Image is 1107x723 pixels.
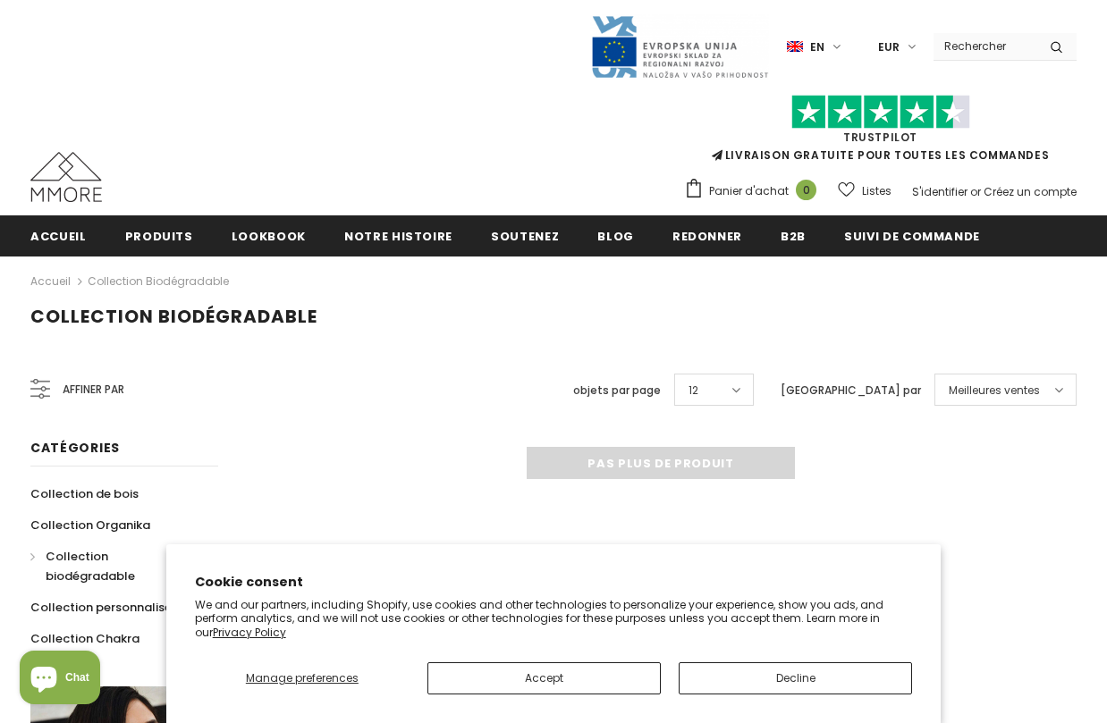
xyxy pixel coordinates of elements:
span: Collection Chakra [30,630,139,647]
a: Créez un compte [984,184,1077,199]
span: Collection Organika [30,517,150,534]
span: en [810,38,824,56]
a: Notre histoire [344,215,452,256]
span: EUR [878,38,900,56]
a: B2B [781,215,806,256]
a: Collection Chakra [30,623,139,654]
span: Manage preferences [246,670,359,685]
a: Privacy Policy [213,625,286,640]
img: Javni Razpis [590,14,769,80]
span: Meilleures ventes [949,382,1040,399]
span: Collection biodégradable [30,304,317,329]
input: Search Site [934,33,1036,59]
a: Listes [838,175,892,206]
h2: Cookie consent [195,573,913,592]
img: Faites confiance aux étoiles pilotes [791,95,970,130]
a: Collection de bois [30,478,139,509]
button: Manage preferences [195,662,410,694]
a: Produits [125,215,193,256]
a: Javni Razpis [590,38,769,54]
span: Notre histoire [344,228,452,245]
span: Blog [597,228,634,245]
a: soutenez [491,215,559,256]
span: or [970,184,981,199]
a: TrustPilot [843,130,917,145]
span: soutenez [491,228,559,245]
a: Accueil [30,271,71,292]
span: 0 [796,180,816,200]
a: Suivi de commande [844,215,980,256]
span: Affiner par [63,380,124,399]
a: Redonner [672,215,742,256]
span: Redonner [672,228,742,245]
label: [GEOGRAPHIC_DATA] par [781,382,921,399]
span: 12 [689,382,698,399]
img: Cas MMORE [30,152,102,202]
a: Lookbook [232,215,306,256]
span: LIVRAISON GRATUITE POUR TOUTES LES COMMANDES [684,103,1077,163]
span: Produits [125,228,193,245]
span: Catégories [30,439,120,457]
p: We and our partners, including Shopify, use cookies and other technologies to personalize your ex... [195,598,913,640]
span: Listes [862,182,892,200]
a: Collection Organika [30,509,150,541]
a: Blog [597,215,634,256]
span: Lookbook [232,228,306,245]
span: Accueil [30,228,87,245]
span: Collection biodégradable [46,548,135,584]
button: Decline [679,662,912,694]
span: B2B [781,228,806,245]
a: S'identifier [912,184,968,199]
a: Collection biodégradable [88,273,229,289]
span: Suivi de commande [844,228,980,245]
span: Collection de bois [30,485,139,502]
img: i-lang-1.png [787,39,803,55]
span: Collection personnalisée [30,599,179,616]
inbox-online-store-chat: Shopify online store chat [14,651,106,709]
a: Panier d'achat 0 [684,178,825,205]
a: Collection personnalisée [30,592,179,623]
a: Collection biodégradable [30,541,199,592]
label: objets par page [573,382,661,399]
button: Accept [427,662,661,694]
a: Accueil [30,215,87,256]
span: Panier d'achat [709,182,789,200]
